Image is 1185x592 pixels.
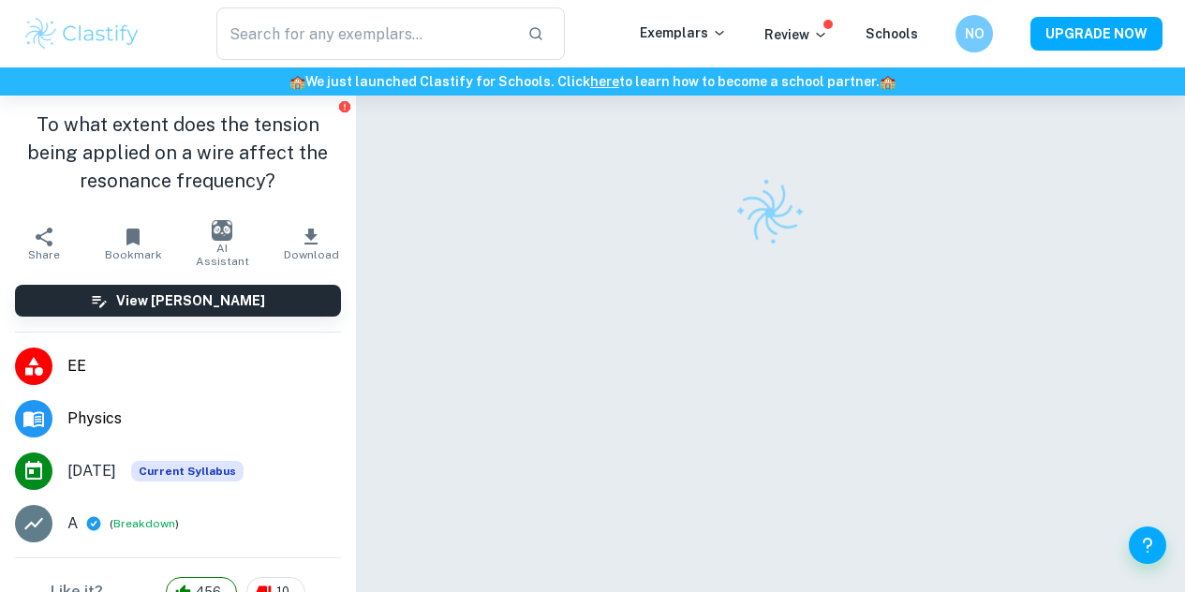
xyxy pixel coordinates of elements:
[640,22,727,43] p: Exemplars
[67,460,116,482] span: [DATE]
[4,71,1181,92] h6: We just launched Clastify for Schools. Click to learn how to become a school partner.
[189,242,256,268] span: AI Assistant
[110,515,179,533] span: ( )
[284,248,339,261] span: Download
[764,24,828,45] p: Review
[1129,526,1166,564] button: Help and Feedback
[964,23,985,44] h6: NO
[267,217,356,270] button: Download
[724,167,817,259] img: Clastify logo
[590,74,619,89] a: here
[216,7,512,60] input: Search for any exemplars...
[113,515,175,532] button: Breakdown
[955,15,993,52] button: NO
[67,355,341,377] span: EE
[67,407,341,430] span: Physics
[866,26,918,41] a: Schools
[131,461,244,481] span: Current Syllabus
[15,111,341,195] h1: To what extent does the tension being applied on a wire affect the resonance frequency?
[116,290,265,311] h6: View [PERSON_NAME]
[105,248,162,261] span: Bookmark
[28,248,60,261] span: Share
[338,99,352,113] button: Report issue
[289,74,305,89] span: 🏫
[131,461,244,481] div: This exemplar is based on the current syllabus. Feel free to refer to it for inspiration/ideas wh...
[22,15,141,52] img: Clastify logo
[178,217,267,270] button: AI Assistant
[67,512,78,535] p: A
[15,285,341,317] button: View [PERSON_NAME]
[89,217,178,270] button: Bookmark
[1030,17,1163,51] button: UPGRADE NOW
[880,74,896,89] span: 🏫
[212,220,232,241] img: AI Assistant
